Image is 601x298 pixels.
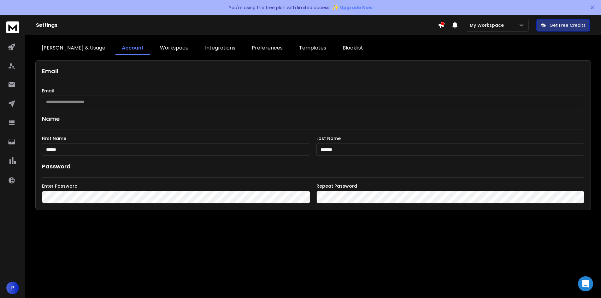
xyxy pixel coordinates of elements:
a: Templates [293,42,333,55]
label: Repeat Password [316,184,585,188]
a: Workspace [154,42,195,55]
a: Integrations [199,42,242,55]
button: ✨Upgrade Now [332,1,373,14]
img: logo [6,21,19,33]
label: First Name [42,136,310,141]
span: ✨ [332,3,339,12]
h1: Name [42,114,584,123]
label: Last Name [316,136,585,141]
p: My Workspace [470,22,506,28]
a: Blocklist [336,42,369,55]
h1: Settings [36,21,438,29]
a: Preferences [245,42,289,55]
label: Email [42,89,584,93]
button: Get Free Credits [536,19,590,32]
div: Open Intercom Messenger [578,276,593,291]
label: Enter Password [42,184,310,188]
button: P [6,282,19,294]
a: Account [115,42,150,55]
p: You're using the free plan with limited access [229,4,329,11]
a: [PERSON_NAME] & Usage [35,42,112,55]
h1: Email [42,67,584,76]
span: Upgrade Now [340,4,373,11]
h1: Password [42,162,71,171]
p: Get Free Credits [550,22,586,28]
